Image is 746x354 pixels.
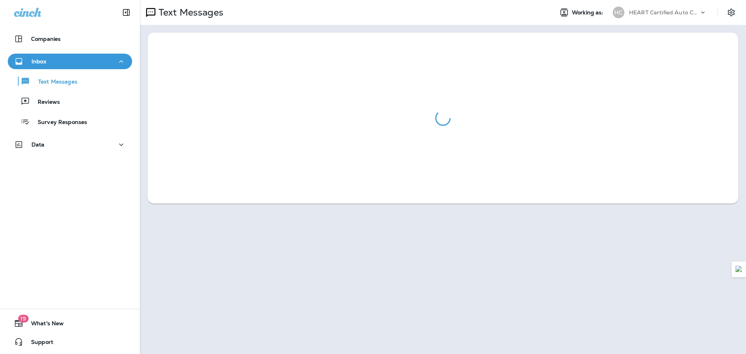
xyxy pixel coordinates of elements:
[23,320,64,330] span: What's New
[736,266,743,273] img: Detect Auto
[30,99,60,106] p: Reviews
[30,119,87,126] p: Survey Responses
[31,36,61,42] p: Companies
[31,141,45,148] p: Data
[18,315,28,323] span: 19
[115,5,137,20] button: Collapse Sidebar
[155,7,223,18] p: Text Messages
[572,9,605,16] span: Working as:
[8,73,132,89] button: Text Messages
[8,316,132,331] button: 19What's New
[23,339,53,348] span: Support
[8,54,132,69] button: Inbox
[629,9,699,16] p: HEART Certified Auto Care
[724,5,738,19] button: Settings
[8,113,132,130] button: Survey Responses
[613,7,624,18] div: HC
[8,31,132,47] button: Companies
[31,58,46,65] p: Inbox
[8,93,132,110] button: Reviews
[30,78,77,86] p: Text Messages
[8,137,132,152] button: Data
[8,334,132,350] button: Support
